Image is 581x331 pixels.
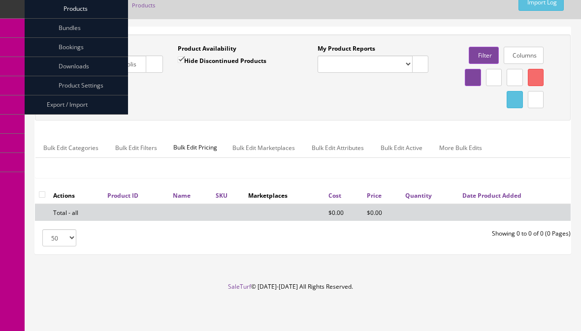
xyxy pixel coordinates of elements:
a: Bulk Edit Categories [35,138,106,157]
a: Price [367,191,382,200]
a: Filter [469,47,498,64]
td: $0.00 [324,204,363,221]
label: My Product Reports [318,44,375,53]
label: Hide Discontinued Products [178,56,266,65]
th: Actions [49,186,103,204]
a: Quantity [405,191,432,200]
a: Products [132,1,155,9]
th: Marketplaces [244,186,324,204]
a: Bundles [25,19,128,38]
div: Showing 0 to 0 of 0 (0 Pages) [303,229,578,238]
span: Bundles [59,24,81,32]
label: Product Availability [178,44,236,53]
a: Downloads [25,57,128,76]
span: Downloads [59,62,89,70]
a: Bookings [25,38,128,57]
a: Export / Import [25,95,128,115]
a: Name [173,191,191,200]
a: More Bulk Edits [431,138,490,157]
a: Bulk Edit Marketplaces [225,138,303,157]
a: Columns [504,47,544,64]
span: Bulk Edit Pricing [166,138,225,157]
td: $0.00 [363,204,401,221]
span: Products [64,4,88,13]
a: SaleTurf [228,282,251,291]
span: Product Settings [59,81,103,90]
a: Product ID [107,191,138,200]
input: Hide Discontinued Products [178,57,184,63]
a: Date Product Added [462,191,521,200]
span: Bookings [59,43,84,51]
a: Bulk Edit Active [373,138,430,157]
a: Cost [328,191,341,200]
a: SKU [216,191,227,200]
td: Total - all [49,204,103,221]
a: Bulk Edit Filters [107,138,165,157]
a: Bulk Edit Attributes [304,138,372,157]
